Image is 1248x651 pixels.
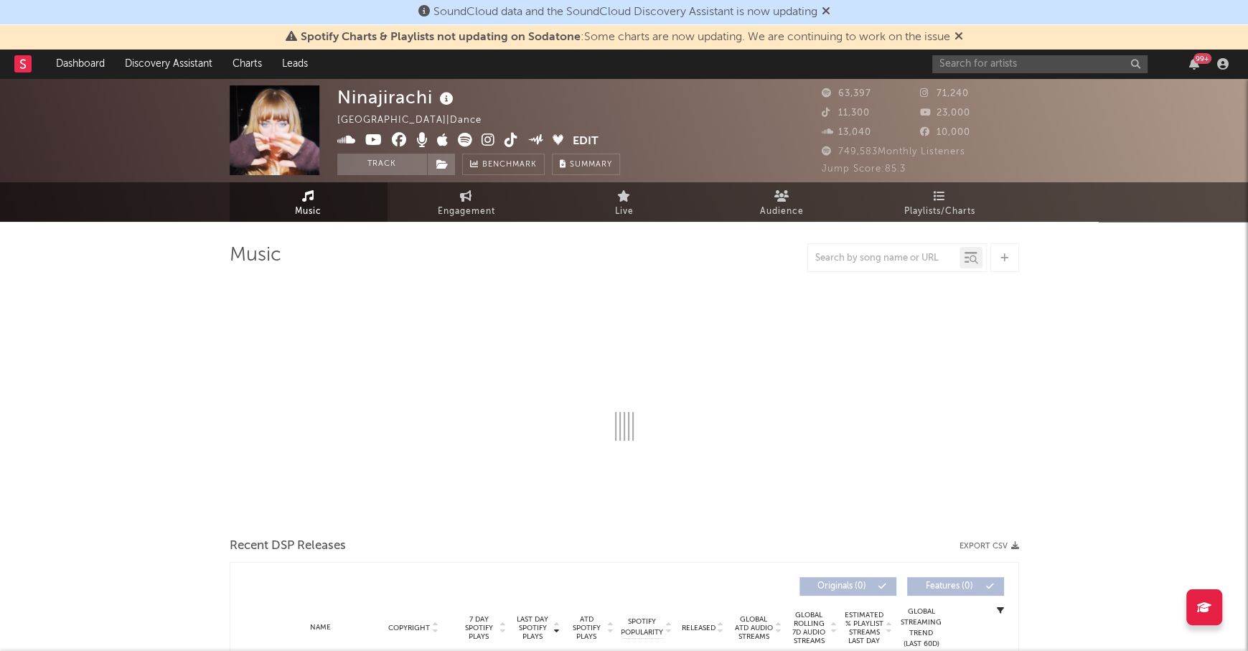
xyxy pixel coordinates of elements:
[615,203,634,220] span: Live
[809,582,875,591] span: Originals ( 0 )
[916,582,982,591] span: Features ( 0 )
[1189,58,1199,70] button: 99+
[462,154,545,175] a: Benchmark
[438,203,495,220] span: Engagement
[703,182,861,222] a: Audience
[808,253,960,264] input: Search by song name or URL
[573,133,599,151] button: Edit
[907,577,1004,596] button: Features(0)
[822,108,870,118] span: 11,300
[789,611,829,645] span: Global Rolling 7D Audio Streams
[822,128,871,137] span: 13,040
[822,164,906,174] span: Jump Score: 85.3
[822,6,830,18] span: Dismiss
[301,32,950,43] span: : Some charts are now updating. We are continuing to work on the issue
[920,108,970,118] span: 23,000
[900,606,943,650] div: Global Streaming Trend (Last 60D)
[337,154,427,175] button: Track
[920,128,970,137] span: 10,000
[337,85,457,109] div: Ninajirachi
[904,203,975,220] span: Playlists/Charts
[932,55,1148,73] input: Search for artists
[954,32,963,43] span: Dismiss
[301,32,581,43] span: Spotify Charts & Playlists not updating on Sodatone
[734,615,774,641] span: Global ATD Audio Streams
[482,156,537,174] span: Benchmark
[460,615,498,641] span: 7 Day Spotify Plays
[295,203,322,220] span: Music
[568,615,606,641] span: ATD Spotify Plays
[388,624,430,632] span: Copyright
[822,147,965,156] span: 749,583 Monthly Listeners
[960,542,1019,551] button: Export CSV
[272,50,318,78] a: Leads
[433,6,817,18] span: SoundCloud data and the SoundCloud Discovery Assistant is now updating
[273,622,367,633] div: Name
[799,577,896,596] button: Originals(0)
[570,161,612,169] span: Summary
[822,89,871,98] span: 63,397
[115,50,222,78] a: Discovery Assistant
[552,154,620,175] button: Summary
[388,182,545,222] a: Engagement
[920,89,969,98] span: 71,240
[545,182,703,222] a: Live
[760,203,804,220] span: Audience
[230,538,346,555] span: Recent DSP Releases
[337,112,498,129] div: [GEOGRAPHIC_DATA] | Dance
[222,50,272,78] a: Charts
[46,50,115,78] a: Dashboard
[845,611,884,645] span: Estimated % Playlist Streams Last Day
[621,617,663,638] span: Spotify Popularity
[230,182,388,222] a: Music
[682,624,716,632] span: Released
[1193,53,1211,64] div: 99 +
[861,182,1019,222] a: Playlists/Charts
[514,615,552,641] span: Last Day Spotify Plays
